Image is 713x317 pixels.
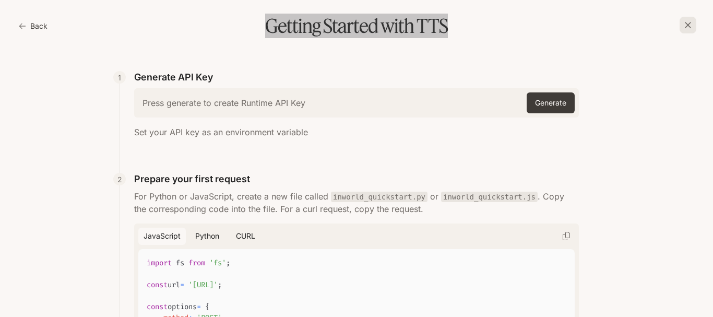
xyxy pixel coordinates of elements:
span: from [188,258,205,268]
span: ; [226,258,230,268]
span: import [147,258,172,268]
h1: Getting Started with TTS [17,17,696,36]
p: 1 [118,72,121,83]
span: = [197,302,201,312]
span: options [168,302,197,312]
span: const [147,280,168,290]
span: ; [218,280,222,290]
p: 2 [117,174,122,185]
span: url [168,280,180,290]
button: Back [17,16,52,37]
span: const [147,302,168,312]
span: { [205,302,209,312]
button: cURL [229,228,262,245]
span: fs [176,258,184,268]
p: Prepare your first request [134,172,250,186]
button: JavaScript [138,228,186,245]
p: Set your API key as an environment variable [134,126,579,138]
p: For Python or JavaScript, create a new file called or . Copy the corresponding code into the file... [134,190,579,215]
h6: Press generate to create Runtime API Key [142,97,305,109]
button: Copy [558,228,575,244]
code: inworld_quickstart.py [331,192,427,202]
span: '[URL]' [188,280,218,290]
span: = [180,280,184,290]
button: Python [190,228,224,245]
p: Generate API Key [134,70,213,84]
span: 'fs' [209,258,226,268]
code: inworld_quickstart.js [441,192,538,202]
button: Generate [527,92,575,113]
